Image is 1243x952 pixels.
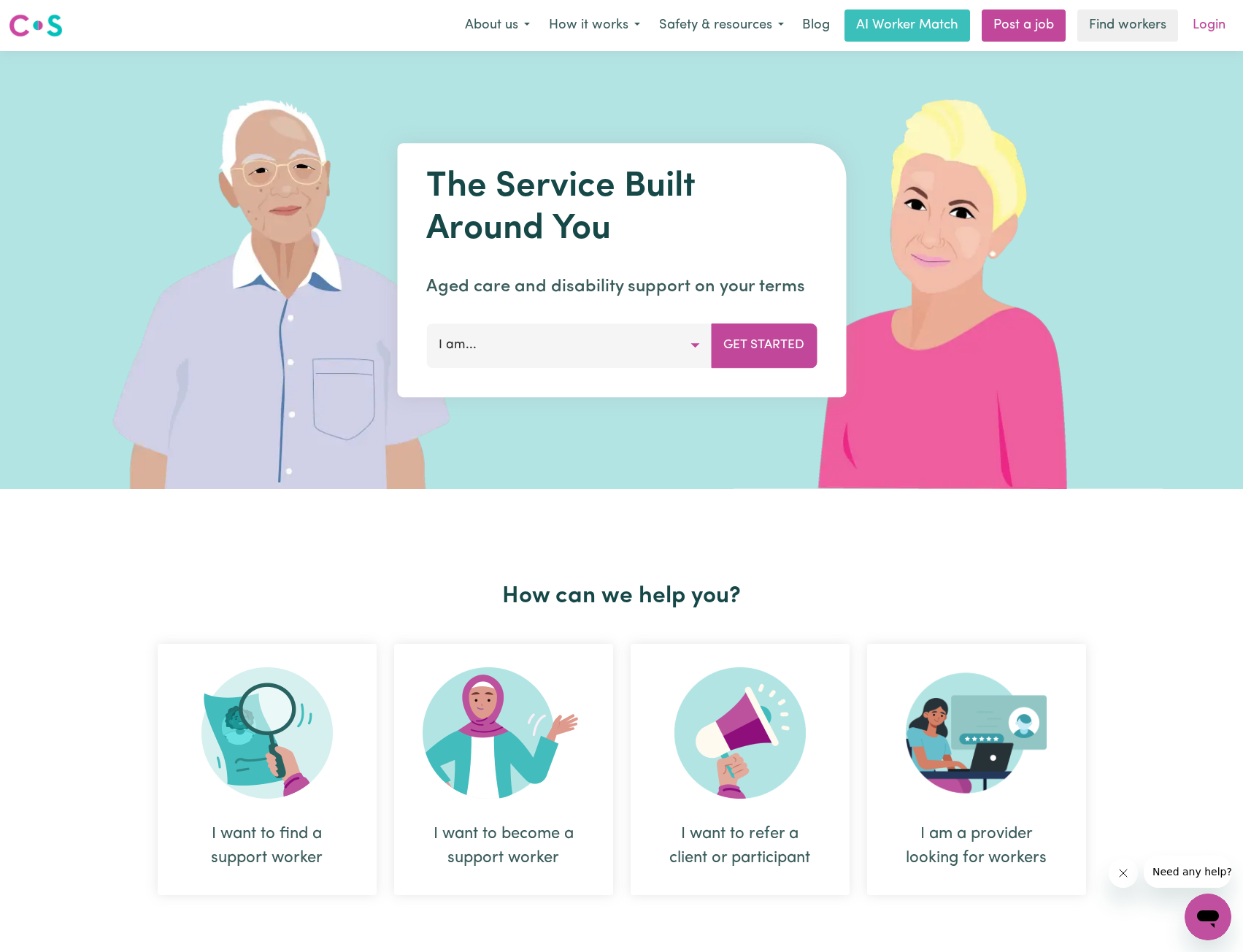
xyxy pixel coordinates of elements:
div: I want to find a support worker [158,644,377,895]
span: Need any help? [9,10,88,22]
button: I am... [426,323,712,367]
iframe: Close message [1109,859,1138,888]
iframe: Button to launch messaging window [1185,894,1231,940]
img: Refer [674,667,806,799]
a: Post a job [982,9,1066,42]
h2: How can we help you? [149,583,1095,610]
img: Provider [906,667,1047,799]
div: I am a provider looking for workers [902,822,1051,870]
img: Careseekers logo [9,12,63,39]
div: I want to become a support worker [429,822,578,870]
img: Search [201,667,333,799]
div: I want to refer a client or participant [631,644,850,895]
a: AI Worker Match [844,9,970,42]
button: How it works [539,10,650,41]
h1: The Service Built Around You [426,166,817,250]
button: Get Started [711,323,817,367]
div: I want to become a support worker [394,644,613,895]
a: Blog [793,9,839,42]
img: Become Worker [423,667,585,799]
a: Find workers [1077,9,1178,42]
button: About us [455,10,539,41]
div: I want to find a support worker [193,822,342,870]
a: Login [1184,9,1234,42]
iframe: Message from company [1144,856,1231,888]
button: Safety & resources [650,10,793,41]
div: I am a provider looking for workers [867,644,1086,895]
div: I want to refer a client or participant [666,822,815,870]
p: Aged care and disability support on your terms [426,274,817,300]
a: Careseekers logo [9,9,63,42]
